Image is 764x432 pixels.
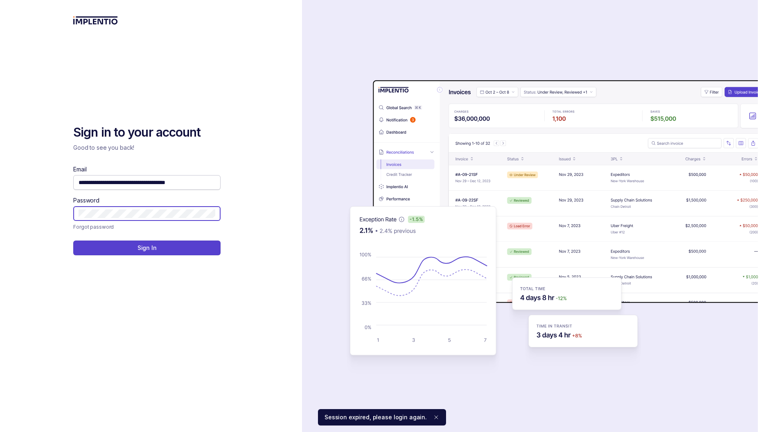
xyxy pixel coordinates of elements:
[137,244,157,252] p: Sign In
[73,241,221,255] button: Sign In
[73,223,114,231] p: Forgot password
[73,223,114,231] a: Link Forgot password
[73,16,118,25] img: logo
[73,165,86,173] label: Email
[73,144,221,152] p: Good to see you back!
[73,196,99,205] label: Password
[325,413,427,421] p: Session expired, please login again.
[73,124,221,141] h2: Sign in to your account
